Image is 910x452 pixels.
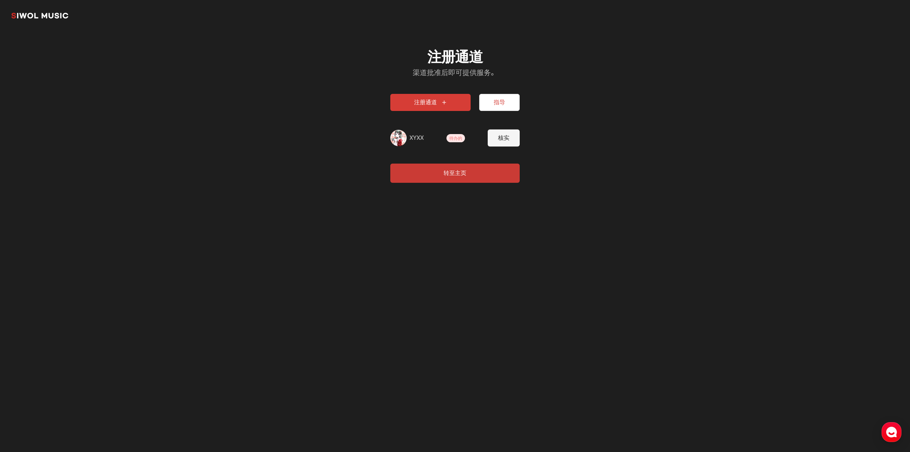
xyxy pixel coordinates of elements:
font: 转至主页 [444,170,466,176]
font: 核实 [498,134,509,141]
font: XYXX [409,134,424,141]
button: 核实 [488,129,520,147]
font: 渠道批准后即可提供服务。 [413,68,498,77]
font: 注册通道 [414,99,437,106]
font: 待办的 [449,136,462,141]
img: 채널 프로필 ה미지 [390,130,407,146]
font: 注册通道 [427,48,483,65]
font: 指导 [494,99,505,106]
a: XYXX [409,134,424,142]
button: 注册通道 [390,94,471,111]
button: 转至主页 [390,164,520,183]
button: 指导 [479,94,520,111]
